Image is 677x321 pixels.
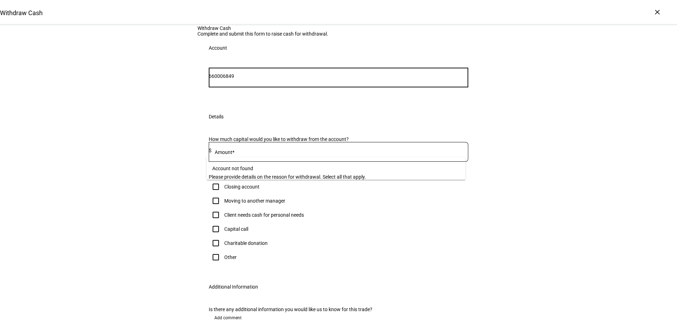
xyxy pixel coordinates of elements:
div: Withdraw Cash [197,25,480,31]
div: Account [209,45,227,51]
input: Number [209,73,468,79]
div: Client needs cash for personal needs [224,212,304,218]
span: $ [209,148,212,153]
div: How much capital would you like to withdraw from the account? [209,136,468,142]
div: Other [224,254,237,260]
div: Is there any additional information you would like us to know for this trade? [209,307,468,312]
div: Additional Information [209,284,258,290]
mat-label: Amount* [215,149,234,155]
div: Charitable donation [224,240,268,246]
div: Details [209,114,224,119]
div: Capital call [224,226,248,232]
div: Closing account [224,184,260,190]
div: Complete and submit this form to raise cash for withdrawal. [197,31,480,37]
div: Moving to another manager [224,198,285,204]
div: × [652,6,663,18]
div: Account not found [212,161,253,175]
